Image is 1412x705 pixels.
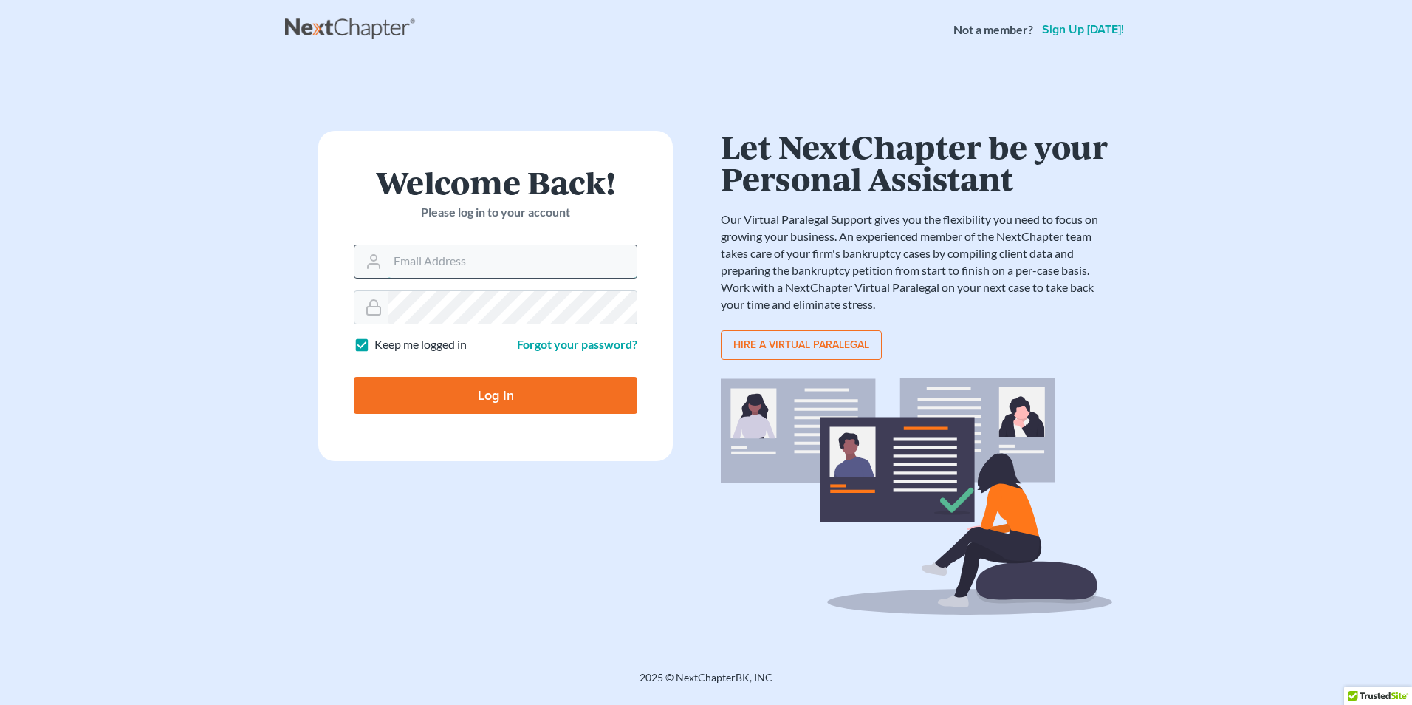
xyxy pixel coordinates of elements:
label: Keep me logged in [374,336,467,353]
strong: Not a member? [953,21,1033,38]
a: Hire a virtual paralegal [721,330,882,360]
img: virtual_paralegal_bg-b12c8cf30858a2b2c02ea913d52db5c468ecc422855d04272ea22d19010d70dc.svg [721,378,1112,615]
div: 2025 © NextChapterBK, INC [285,670,1127,697]
p: Please log in to your account [354,204,637,221]
h1: Welcome Back! [354,166,637,198]
a: Sign up [DATE]! [1039,24,1127,35]
input: Email Address [388,245,637,278]
h1: Let NextChapter be your Personal Assistant [721,131,1112,194]
input: Log In [354,377,637,414]
p: Our Virtual Paralegal Support gives you the flexibility you need to focus on growing your busines... [721,211,1112,313]
a: Forgot your password? [517,337,637,351]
